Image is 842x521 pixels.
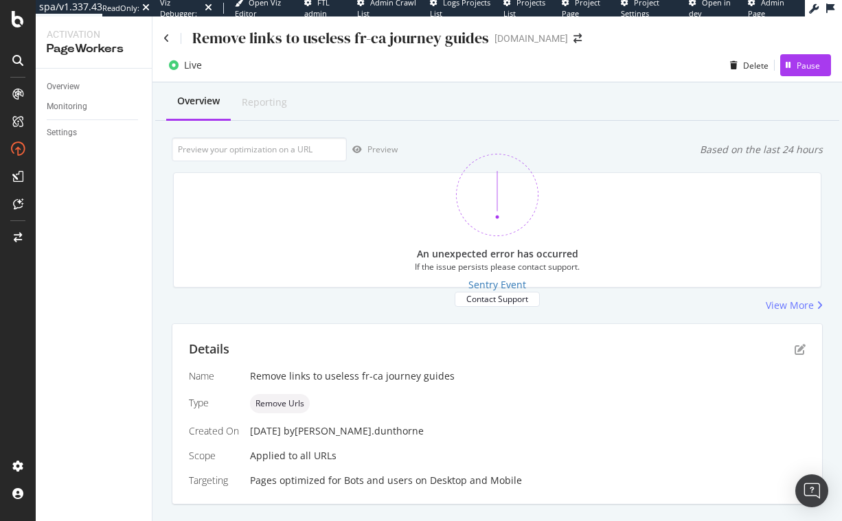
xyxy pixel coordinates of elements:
[172,137,347,161] input: Preview your optimization on a URL
[766,299,823,312] a: View More
[743,60,769,71] div: Delete
[455,292,540,306] button: Contact Support
[102,3,139,14] div: ReadOnly:
[47,100,142,114] a: Monitoring
[456,154,538,236] img: 370bne1z.png
[189,340,229,358] div: Details
[780,54,831,76] button: Pause
[344,474,413,487] div: Bots and users
[189,369,239,383] div: Name
[250,474,806,487] div: Pages optimized for on
[189,424,239,438] div: Created On
[430,474,522,487] div: Desktop and Mobile
[189,396,239,410] div: Type
[415,261,580,273] div: If the issue persists please contact support.
[494,32,568,45] div: [DOMAIN_NAME]
[47,100,87,114] div: Monitoring
[250,394,310,413] div: neutral label
[242,95,287,109] div: Reporting
[250,424,806,438] div: [DATE]
[250,369,806,383] div: Remove links to useless fr-ca journey guides
[795,344,806,355] div: pen-to-square
[47,80,80,94] div: Overview
[766,299,814,312] div: View More
[189,369,806,487] div: Applied to all URLs
[466,293,528,305] div: Contact Support
[192,27,489,49] div: Remove links to useless fr-ca journey guides
[797,60,820,71] div: Pause
[47,41,141,57] div: PageWorkers
[700,143,823,157] div: Based on the last 24 hours
[284,424,424,438] div: by [PERSON_NAME].dunthorne
[347,139,398,161] button: Preview
[417,247,578,261] div: An unexpected error has occurred
[255,400,304,408] span: Remove Urls
[177,94,220,108] div: Overview
[189,449,239,463] div: Scope
[189,474,239,487] div: Targeting
[367,143,398,155] div: Preview
[795,474,828,507] div: Open Intercom Messenger
[725,54,769,76] button: Delete
[47,126,77,140] div: Settings
[47,80,142,94] a: Overview
[573,34,582,43] div: arrow-right-arrow-left
[468,278,526,292] a: Sentry Event
[47,126,142,140] a: Settings
[163,34,170,43] a: Click to go back
[184,58,202,72] div: Live
[47,27,141,41] div: Activation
